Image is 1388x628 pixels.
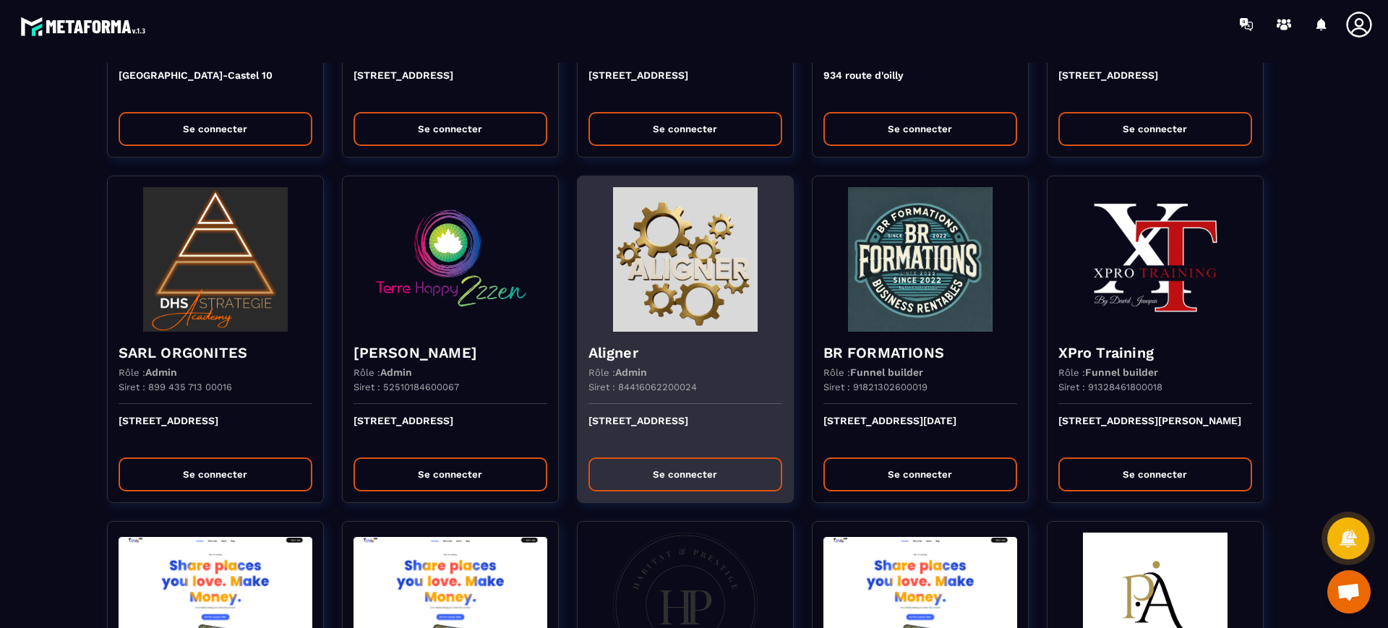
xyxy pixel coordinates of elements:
[588,457,782,491] button: Se connecter
[354,366,412,378] p: Rôle :
[1058,187,1252,332] img: funnel-background
[823,415,1017,447] p: [STREET_ADDRESS][DATE]
[354,457,547,491] button: Se connecter
[823,187,1017,332] img: funnel-background
[588,382,697,392] p: Siret : 84416062200024
[119,366,177,378] p: Rôle :
[354,112,547,146] button: Se connecter
[1058,382,1162,392] p: Siret : 91328461800018
[20,13,150,40] img: logo
[119,112,312,146] button: Se connecter
[119,69,312,101] p: [GEOGRAPHIC_DATA]-Castel 10
[823,457,1017,491] button: Se connecter
[1058,69,1252,101] p: [STREET_ADDRESS]
[1058,366,1158,378] p: Rôle :
[354,187,547,332] img: funnel-background
[823,382,928,392] p: Siret : 91821302600019
[823,69,1017,101] p: 934 route d'oilly
[588,69,782,101] p: [STREET_ADDRESS]
[119,415,312,447] p: [STREET_ADDRESS]
[354,343,547,363] h4: [PERSON_NAME]
[1058,457,1252,491] button: Se connecter
[1085,366,1158,378] span: Funnel builder
[615,366,647,378] span: Admin
[588,187,782,332] img: funnel-background
[588,343,782,363] h4: Aligner
[354,382,459,392] p: Siret : 52510184600067
[588,415,782,447] p: [STREET_ADDRESS]
[1058,343,1252,363] h4: XPro Training
[380,366,412,378] span: Admin
[119,343,312,363] h4: SARL ORGONITES
[1327,570,1371,614] div: Ouvrir le chat
[119,187,312,332] img: funnel-background
[1058,112,1252,146] button: Se connecter
[1058,415,1252,447] p: [STREET_ADDRESS][PERSON_NAME]
[588,366,647,378] p: Rôle :
[588,112,782,146] button: Se connecter
[823,112,1017,146] button: Se connecter
[850,366,923,378] span: Funnel builder
[354,69,547,101] p: [STREET_ADDRESS]
[119,457,312,491] button: Se connecter
[119,382,232,392] p: Siret : 899 435 713 00016
[823,343,1017,363] h4: BR FORMATIONS
[145,366,177,378] span: Admin
[354,415,547,447] p: [STREET_ADDRESS]
[823,366,923,378] p: Rôle :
